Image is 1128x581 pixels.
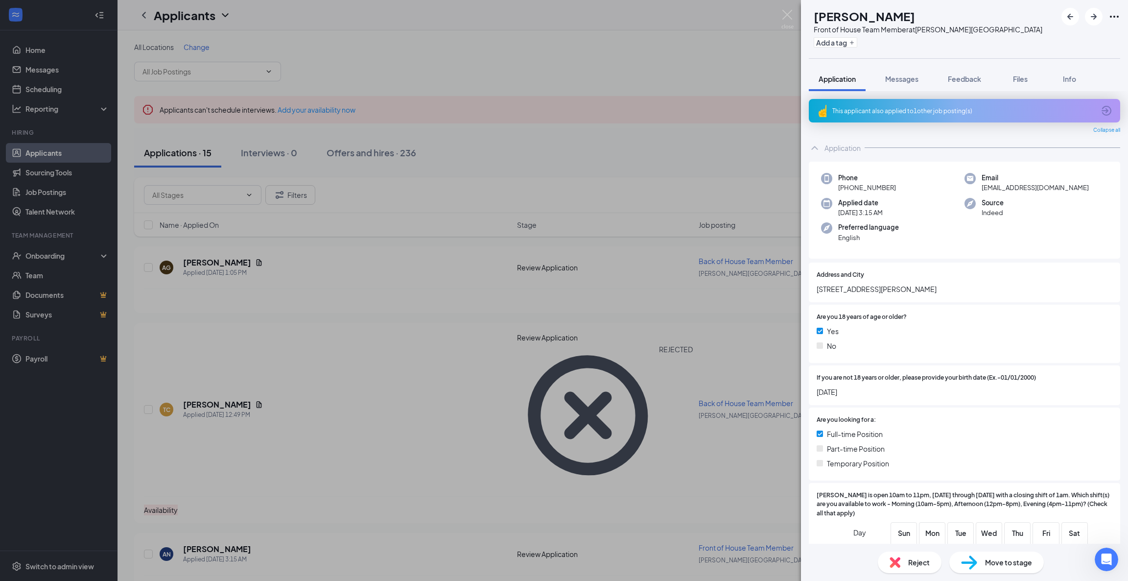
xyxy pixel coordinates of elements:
[6,4,25,23] button: go back
[47,12,122,22] p: The team can also help
[838,198,883,208] span: Applied date
[67,33,128,54] a: Add user
[8,290,188,348] div: Fin says…
[827,443,885,454] span: Part-time Position
[82,271,115,278] strong: Resolved
[1085,8,1103,25] button: ArrowRight
[817,270,864,280] span: Address and City
[814,8,915,24] h1: [PERSON_NAME]
[827,429,883,439] span: Full-time Position
[982,198,1004,208] span: Source
[8,60,161,130] div: Hi [PERSON_NAME]! I hope you’re doing great. Just checking in to see if you still need any help w...
[1093,126,1120,134] span: Collapse all
[838,222,899,232] span: Preferred language
[895,528,913,538] span: Sun
[838,233,899,242] span: English
[908,557,930,568] span: Reject
[1063,74,1076,83] span: Info
[1009,528,1026,538] span: Thu
[153,4,172,23] button: Home
[824,143,861,153] div: Application
[819,74,856,83] span: Application
[88,40,120,48] span: Add user
[827,458,889,469] span: Temporary Position
[809,142,821,154] svg: ChevronUp
[8,150,188,256] div: Sarah says…
[817,491,1112,519] span: [PERSON_NAME] is open 10am to 11pm, [DATE] through [DATE] with a closing shift of 1am. Which shif...
[8,300,188,317] textarea: Message…
[952,528,969,538] span: Tue
[172,4,189,22] div: Close
[838,183,896,193] span: [PHONE_NUMBER]
[8,137,188,150] div: [DATE]
[982,173,1089,183] span: Email
[827,326,839,337] span: Yes
[838,208,883,218] span: [DATE] 3:15 AM
[838,173,896,183] span: Phone
[8,150,161,248] div: Hi [PERSON_NAME], I hope you're doing well! 😊 If there’s nothing else, Ill go ahead and close thi...
[1061,8,1079,25] button: ArrowLeftNew
[923,528,941,538] span: Mon
[168,317,184,333] button: Send a message…
[1064,11,1076,23] svg: ArrowLeftNew
[1095,548,1118,571] iframe: Intercom live chat
[1066,528,1083,538] span: Sat
[832,107,1095,115] div: This applicant also applied to 1 other job posting(s)
[817,284,1112,294] span: [STREET_ADDRESS][PERSON_NAME]
[814,24,1042,34] div: Front of House Team Member at [PERSON_NAME][GEOGRAPHIC_DATA]
[1037,528,1055,538] span: Fri
[52,261,156,268] span: Ticket has been updated • [DATE]
[853,527,866,538] span: Day
[980,528,998,538] span: Wed
[1101,105,1112,117] svg: ArrowCircle
[58,215,134,222] a: [URL][DOMAIN_NAME]
[1013,74,1028,83] span: Files
[817,415,876,425] span: Are you looking for a:
[948,74,981,83] span: Feedback
[15,321,23,329] button: Emoji picker
[982,183,1089,193] span: [EMAIL_ADDRESS][DOMAIN_NAME]
[817,387,1112,397] span: [DATE]
[827,340,836,351] span: No
[817,313,907,322] span: Are you 18 years of age or older?
[47,321,54,329] button: Upload attachment
[8,60,188,138] div: Sarah says…
[985,557,1032,568] span: Move to stage
[28,5,44,21] img: Profile image for Fin
[814,37,857,48] button: PlusAdd a tag
[16,156,153,242] div: Hi [PERSON_NAME], I hope you're doing well! 😊 If there’s nothing else, Ill go ahead and close thi...
[8,257,188,290] div: Sarah says…
[849,40,855,46] svg: Plus
[817,373,1036,383] span: If you are not 18 years or older, please provide your birth date (Ex.-01/01/2000)
[982,208,1004,218] span: Indeed
[16,66,153,124] div: Hi [PERSON_NAME]! I hope you’re doing great. Just checking in to see if you still need any help w...
[1088,11,1100,23] svg: ArrowRight
[1108,11,1120,23] svg: Ellipses
[885,74,918,83] span: Messages
[31,321,39,329] button: Gif picker
[47,5,59,12] h1: Fin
